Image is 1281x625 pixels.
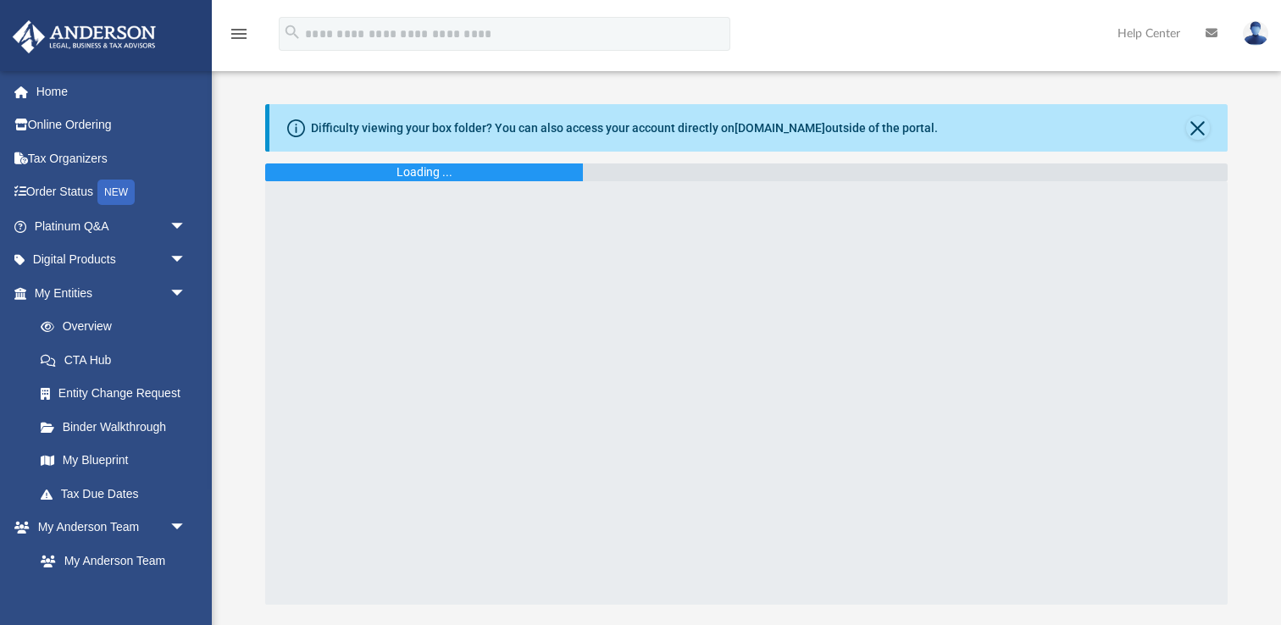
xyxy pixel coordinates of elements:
img: User Pic [1243,21,1268,46]
img: Anderson Advisors Platinum Portal [8,20,161,53]
a: My Entitiesarrow_drop_down [12,276,212,310]
span: arrow_drop_down [169,243,203,278]
a: Overview [24,310,212,344]
div: Difficulty viewing your box folder? You can also access your account directly on outside of the p... [311,119,938,137]
a: My Anderson Teamarrow_drop_down [12,511,203,545]
a: Digital Productsarrow_drop_down [12,243,212,277]
span: arrow_drop_down [169,276,203,311]
i: menu [229,24,249,44]
a: [DOMAIN_NAME] [735,121,825,135]
span: arrow_drop_down [169,209,203,244]
i: search [283,23,302,41]
button: Close [1186,116,1210,140]
a: My Anderson Team [24,544,195,578]
a: Binder Walkthrough [24,410,212,444]
a: Home [12,75,212,108]
a: Tax Due Dates [24,477,212,511]
a: CTA Hub [24,343,212,377]
a: Online Ordering [12,108,212,142]
a: Platinum Q&Aarrow_drop_down [12,209,212,243]
div: Loading ... [396,163,452,181]
a: My Blueprint [24,444,203,478]
a: Entity Change Request [24,377,212,411]
a: menu [229,32,249,44]
a: Order StatusNEW [12,175,212,210]
span: arrow_drop_down [169,511,203,545]
a: Tax Organizers [12,141,212,175]
div: NEW [97,180,135,205]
